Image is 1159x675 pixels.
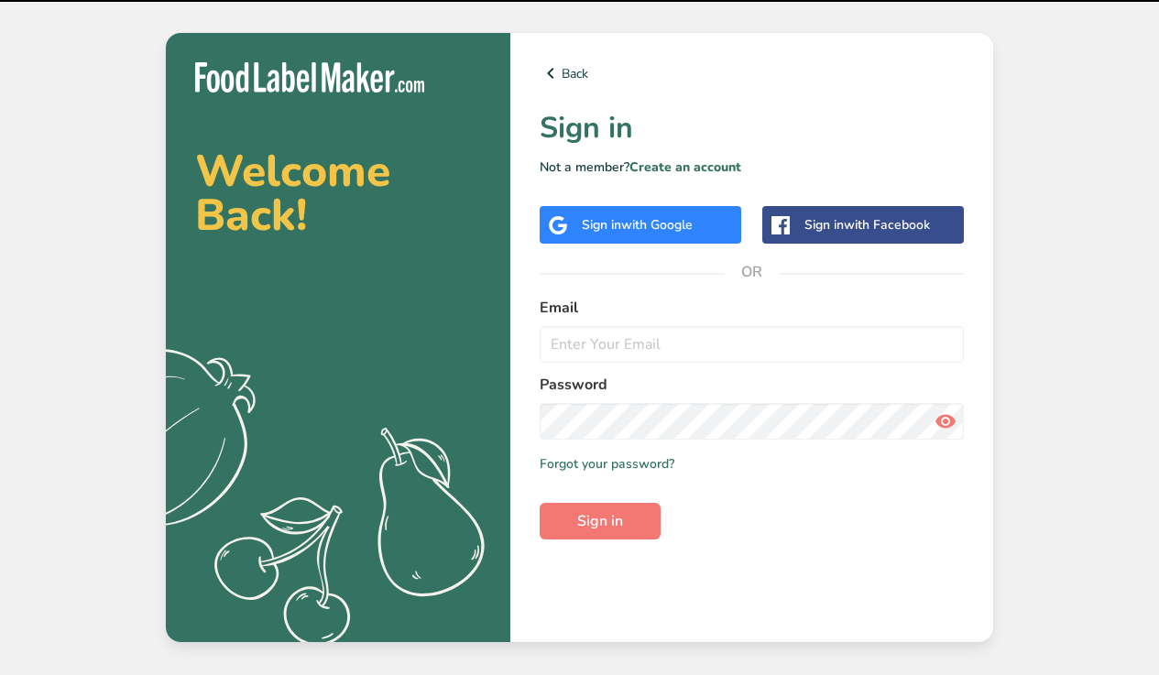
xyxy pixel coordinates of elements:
[540,454,674,474] a: Forgot your password?
[804,215,930,234] div: Sign in
[540,374,964,396] label: Password
[540,326,964,363] input: Enter Your Email
[195,149,481,237] h2: Welcome Back!
[582,215,693,234] div: Sign in
[540,503,661,539] button: Sign in
[725,245,780,299] span: OR
[629,158,741,176] a: Create an account
[844,216,930,234] span: with Facebook
[540,62,964,84] a: Back
[540,297,964,319] label: Email
[540,158,964,177] p: Not a member?
[195,62,424,93] img: Food Label Maker
[577,510,623,532] span: Sign in
[621,216,693,234] span: with Google
[540,106,964,150] h1: Sign in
